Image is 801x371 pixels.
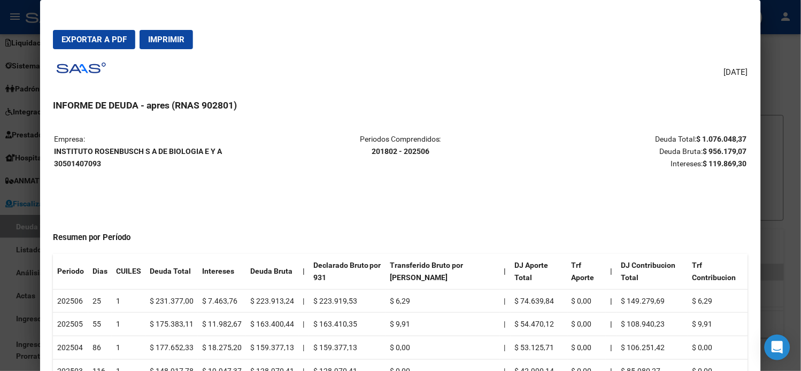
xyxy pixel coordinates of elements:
strong: 201802 - 202506 [372,147,429,156]
p: Periodos Comprendidos: [286,133,516,158]
td: $ 231.377,00 [145,289,198,313]
td: $ 54.470,12 [511,313,567,336]
td: $ 223.913,24 [246,289,298,313]
td: $ 53.125,71 [511,336,567,360]
td: $ 0,00 [567,313,606,336]
th: Periodo [53,254,88,289]
h3: INFORME DE DEUDA - apres (RNAS 902801) [53,98,748,112]
td: 25 [88,289,112,313]
td: $ 74.639,84 [511,289,567,313]
td: $ 0,00 [567,336,606,360]
td: $ 18.275,20 [198,336,246,360]
div: Open Intercom Messenger [765,335,790,360]
td: | [500,289,511,313]
td: | [298,289,309,313]
td: $ 0,00 [386,336,500,360]
td: $ 163.410,35 [309,313,386,336]
td: | [298,313,309,336]
td: 202504 [53,336,88,360]
th: | [606,254,617,289]
strong: $ 119.869,30 [703,159,747,168]
td: $ 7.463,76 [198,289,246,313]
span: [DATE] [724,66,748,79]
strong: INSTITUTO ROSENBUSCH S A DE BIOLOGIA E Y A 30501407093 [54,147,222,168]
button: Imprimir [140,30,193,49]
th: | [500,254,511,289]
strong: $ 956.179,07 [703,147,747,156]
th: Trf Contribucion [688,254,748,289]
th: Dias [88,254,112,289]
p: Empresa: [54,133,284,169]
td: | [298,336,309,360]
td: $ 108.940,23 [617,313,688,336]
h4: Resumen por Período [53,231,748,244]
strong: $ 1.076.048,37 [697,135,747,143]
th: DJ Aporte Total [511,254,567,289]
th: | [606,289,617,313]
th: Deuda Bruta [246,254,298,289]
td: 86 [88,336,112,360]
td: $ 9,91 [386,313,500,336]
td: 202505 [53,313,88,336]
td: $ 9,91 [688,313,748,336]
td: $ 177.652,33 [145,336,198,360]
td: $ 0,00 [567,289,606,313]
th: Intereses [198,254,246,289]
td: $ 106.251,42 [617,336,688,360]
th: Trf Aporte [567,254,606,289]
td: 55 [88,313,112,336]
span: Exportar a PDF [61,35,127,44]
td: | [500,313,511,336]
td: 202506 [53,289,88,313]
span: Imprimir [148,35,184,44]
td: $ 6,29 [688,289,748,313]
td: 1 [112,289,145,313]
th: Declarado Bruto por 931 [309,254,386,289]
th: DJ Contribucion Total [617,254,688,289]
td: | [500,336,511,360]
td: $ 149.279,69 [617,289,688,313]
th: Transferido Bruto por [PERSON_NAME] [386,254,500,289]
td: 1 [112,313,145,336]
td: $ 0,00 [688,336,748,360]
td: $ 11.982,67 [198,313,246,336]
th: | [606,336,617,360]
td: $ 159.377,13 [246,336,298,360]
th: Deuda Total [145,254,198,289]
button: Exportar a PDF [53,30,135,49]
th: | [606,313,617,336]
td: $ 6,29 [386,289,500,313]
td: $ 163.400,44 [246,313,298,336]
th: | [298,254,309,289]
td: $ 175.383,11 [145,313,198,336]
td: 1 [112,336,145,360]
td: $ 159.377,13 [309,336,386,360]
th: CUILES [112,254,145,289]
p: Deuda Total: Deuda Bruta: Intereses: [517,133,747,169]
td: $ 223.919,53 [309,289,386,313]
